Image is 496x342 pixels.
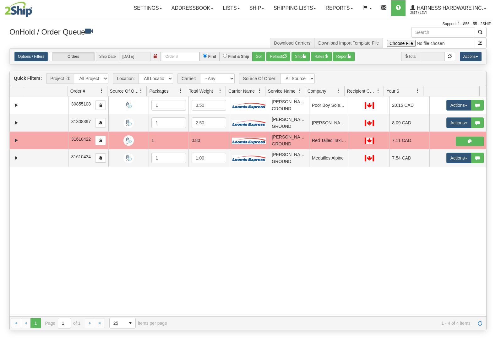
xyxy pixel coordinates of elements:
a: Packages filter column settings [175,85,186,96]
span: Source Of Order [110,88,139,94]
a: Download Carriers [274,41,310,46]
a: Options / Filters [14,52,48,61]
span: 31610422 [71,137,91,142]
td: 7.54 CAD [389,149,429,167]
span: Total [401,52,419,61]
span: Page sizes drop down [109,318,136,328]
span: Location: [113,73,139,84]
span: Ship Date [96,52,119,61]
a: Order # filter column settings [96,85,107,96]
span: Project Id: [46,73,74,84]
a: Company filter column settings [334,85,344,96]
img: logo2617.jpg [5,2,32,17]
button: Actions [460,52,482,61]
label: Quick Filters: [14,75,42,81]
a: Expand [12,119,20,127]
td: 20.15 CAD [389,96,429,114]
span: Packages [149,88,168,94]
td: [PERSON_NAME] GROUND [269,149,309,167]
a: Service Name filter column settings [294,85,305,96]
a: Ship [245,0,269,16]
a: Carrier Name filter column settings [254,85,265,96]
button: Actions [446,117,471,128]
span: 30855108 [71,101,91,106]
span: Page 1 [30,318,41,328]
span: Service Name [268,88,296,94]
button: Copy to clipboard [95,153,106,163]
img: CA [365,120,374,126]
button: Copy to clipboard [95,136,106,145]
a: Expand [12,101,20,109]
a: Expand [12,154,20,162]
button: Go! [252,52,265,61]
td: Poor Boy Soles Bespoke Shoe C [309,96,349,114]
button: Shipping Documents [456,137,484,146]
a: Recipient Country filter column settings [373,85,384,96]
span: Recipient Country [347,88,376,94]
a: Source Of Order filter column settings [136,85,146,96]
iframe: chat widget [482,139,495,203]
span: 25 [113,320,122,326]
a: Settings [129,0,167,16]
span: 31308397 [71,119,91,124]
td: Red Tailed Taxidermy H & F [309,132,349,149]
span: Page of 1 [45,318,81,328]
span: items per page [109,318,167,328]
div: Support: 1 - 855 - 55 - 2SHIP [5,21,491,27]
input: Order # [162,52,199,61]
img: Loomis Express [232,137,266,144]
button: Copy to clipboard [95,118,106,128]
td: [PERSON_NAME] GROUND [269,96,309,114]
a: Addressbook [167,0,218,16]
span: 1 - 4 of 4 items [176,321,471,326]
img: Loomis Express [232,102,266,109]
a: Shipping lists [269,0,321,16]
button: Actions [446,153,471,163]
span: select [125,318,135,328]
h3: OnHold / Order Queue [9,27,243,36]
img: Manual [123,100,134,111]
span: Total Weight [189,88,213,94]
a: Your $ filter column settings [412,85,423,96]
span: Carrier Name [228,88,255,94]
a: Reports [321,0,357,16]
a: Total Weight filter column settings [215,85,226,96]
input: Page 1 [58,318,71,328]
td: 7.11 CAD [389,132,429,149]
label: Find [208,54,216,59]
img: Manual [123,118,134,128]
input: Search [411,27,474,38]
span: 2617 / Levi [410,10,457,16]
div: grid toolbar [10,71,486,86]
button: Report [333,52,355,61]
img: Loomis Express [232,155,266,161]
a: Harness Hardware Inc. 2617 / Levi [406,0,491,16]
span: 31610434 [71,154,91,159]
td: [PERSON_NAME] GROUND [269,114,309,132]
span: Harness Hardware Inc. [415,5,483,11]
span: Source Of Order: [239,73,281,84]
img: Manual [123,153,134,163]
img: CA [365,155,374,161]
td: 8.09 CAD [389,114,429,132]
span: Order # [70,88,85,94]
img: CA [365,102,374,109]
td: [PERSON_NAME] GROUND [269,132,309,149]
a: Download Import Template File [318,41,379,46]
td: Medailles Alpine [309,149,349,167]
span: 1 [151,138,154,143]
button: Refresh [266,52,290,61]
a: Refresh [475,318,485,328]
label: Find & Ship [228,54,249,59]
span: 0.80 [192,138,200,143]
img: Loomis Express [232,120,266,126]
label: Orders [49,52,94,61]
img: CA [365,138,374,144]
button: Rates [311,52,331,61]
button: Search [474,27,487,38]
span: Company [308,88,326,94]
button: Ship [292,52,310,61]
span: Your $ [386,88,399,94]
input: Import [383,38,474,48]
td: [PERSON_NAME] [309,114,349,132]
